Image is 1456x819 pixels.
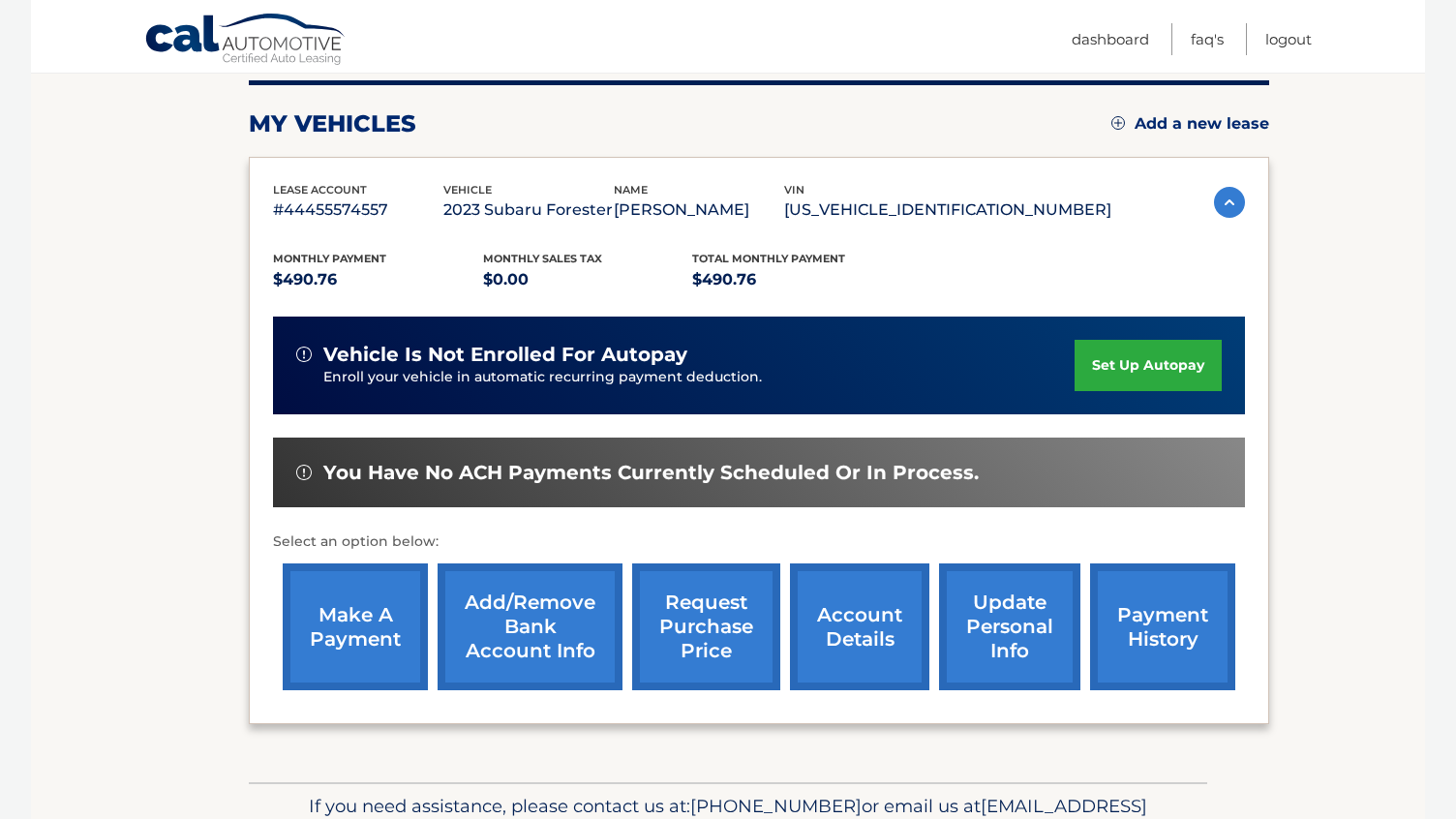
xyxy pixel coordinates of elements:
[273,183,367,197] span: lease account
[438,563,622,690] a: Add/Remove bank account info
[443,197,614,224] p: 2023 Subaru Forester
[790,563,929,690] a: account details
[692,266,902,293] p: $490.76
[296,347,312,362] img: alert-white.svg
[784,183,804,197] span: vin
[1214,187,1245,218] img: accordion-active.svg
[443,183,492,197] span: vehicle
[632,563,780,690] a: request purchase price
[1111,116,1125,130] img: add.svg
[296,465,312,480] img: alert-white.svg
[939,563,1080,690] a: update personal info
[614,183,648,197] span: name
[1265,23,1312,55] a: Logout
[614,197,784,224] p: [PERSON_NAME]
[273,266,483,293] p: $490.76
[249,109,416,138] h2: my vehicles
[784,197,1111,224] p: [US_VEHICLE_IDENTIFICATION_NUMBER]
[323,343,687,367] span: vehicle is not enrolled for autopay
[323,461,979,485] span: You have no ACH payments currently scheduled or in process.
[690,795,862,817] span: [PHONE_NUMBER]
[273,197,443,224] p: #44455574557
[273,252,386,265] span: Monthly Payment
[483,266,693,293] p: $0.00
[144,13,348,69] a: Cal Automotive
[692,252,845,265] span: Total Monthly Payment
[1075,340,1222,391] a: set up autopay
[1090,563,1235,690] a: payment history
[1111,114,1269,134] a: Add a new lease
[323,367,1075,388] p: Enroll your vehicle in automatic recurring payment deduction.
[1072,23,1149,55] a: Dashboard
[283,563,428,690] a: make a payment
[273,531,1245,554] p: Select an option below:
[1191,23,1224,55] a: FAQ's
[483,252,602,265] span: Monthly sales Tax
